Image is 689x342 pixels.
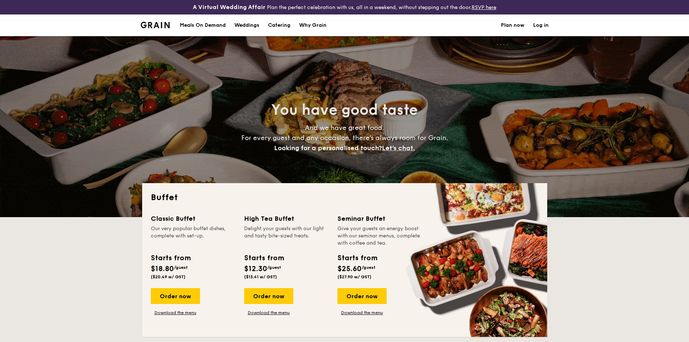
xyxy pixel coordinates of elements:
a: Catering [264,14,295,36]
div: Classic Buffet [151,214,235,224]
span: ($13.41 w/ GST) [244,274,277,279]
a: Plan now [501,14,524,36]
h2: Buffet [151,192,539,203]
div: High Tea Buffet [244,214,329,224]
a: Download the menu [151,310,200,316]
div: Give your guests an energy boost with our seminar menus, complete with coffee and tea. [337,225,422,247]
a: Meals On Demand [175,14,230,36]
span: ($20.49 w/ GST) [151,274,186,279]
span: You have good taste [271,101,418,119]
h4: A Virtual Wedding Affair [193,3,265,12]
div: Starts from [244,253,284,263]
div: Our very popular buffet dishes, complete with set-up. [151,225,235,247]
div: Starts from [151,253,190,263]
span: $18.80 [151,265,174,273]
div: Delight your guests with our light and tasty bite-sized treats. [244,225,329,247]
h1: Catering [268,14,290,36]
span: And we have great food. For every guest and any occasion, there’s always room for Grain. [241,124,448,152]
span: $25.60 [337,265,362,273]
img: Grain [141,22,170,28]
a: Download the menu [244,310,293,316]
span: /guest [267,265,281,270]
span: $12.30 [244,265,267,273]
a: RSVP here [472,4,496,10]
a: Weddings [230,14,264,36]
div: Seminar Buffet [337,214,422,224]
span: /guest [174,265,188,270]
span: Let's chat. [382,144,415,152]
a: Why Grain [295,14,331,36]
div: Weddings [234,14,259,36]
div: Order now [244,288,293,304]
div: Why Grain [299,14,327,36]
div: Plan the perfect celebration with us, all in a weekend, without stepping out the door. [136,3,553,12]
a: Download the menu [337,310,387,316]
span: ($27.90 w/ GST) [337,274,371,279]
div: Order now [151,288,200,304]
span: Looking for a personalised touch? [274,144,382,152]
div: Meals On Demand [180,14,226,36]
span: /guest [362,265,375,270]
div: Starts from [337,253,377,263]
a: Log in [533,14,549,36]
div: Order now [337,288,387,304]
a: Logotype [141,22,170,28]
